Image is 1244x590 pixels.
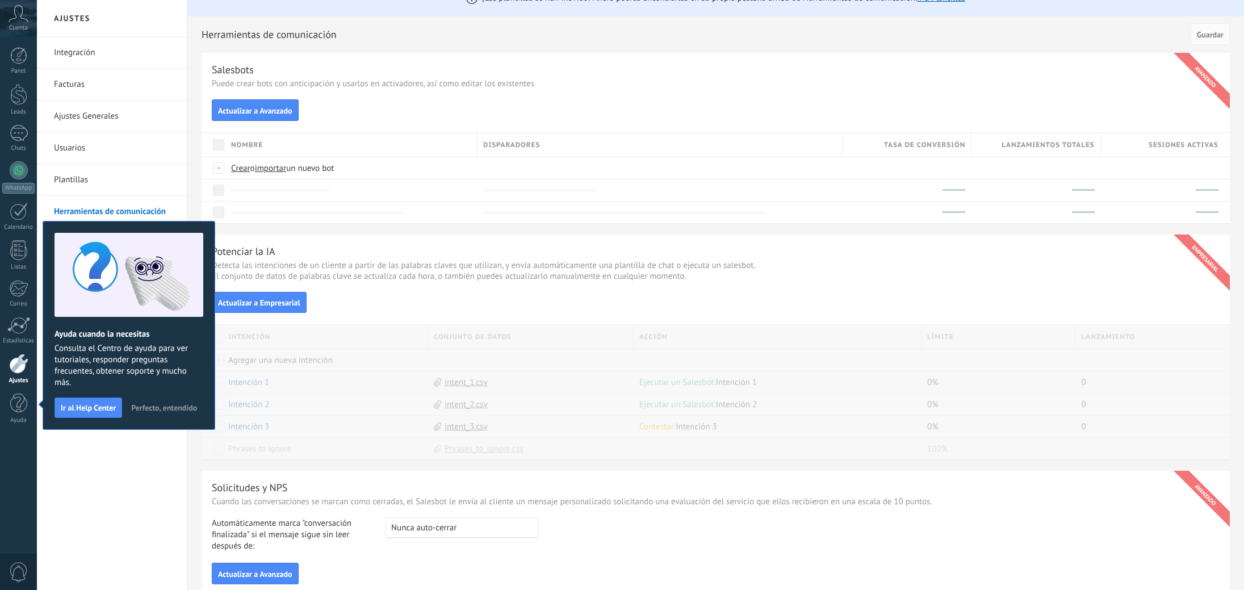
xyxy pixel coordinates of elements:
div: Calendario [2,224,35,231]
div: Leads [2,108,35,116]
div: Solicitudes y NPS [212,481,287,494]
div: empresarial [1171,224,1239,292]
button: Perfecto, entendido [126,399,202,416]
span: Automáticamente marca "conversación finalizada" si el mensaje sigue sin leer después de: [212,518,375,552]
div: avanzado [1171,461,1239,529]
span: un nuevo bot [286,163,334,174]
span: Actualizar a Avanzado [218,107,292,115]
span: Nunca auto-cerrar [391,522,456,533]
a: Herramientas de comunicación [54,196,175,228]
h2: Herramientas de comunicación [202,23,1187,46]
button: Actualizar a Avanzado [212,563,299,584]
span: Tasa de conversión [884,140,966,150]
span: Ir al Help Center [61,404,116,412]
span: Cuenta [9,24,28,32]
a: Integración [54,37,175,69]
p: Detecta las intenciones de un cliente a partir de las palabras claves que utilizan, y envía autom... [212,260,1220,282]
a: Actualizar a Empresarial [212,296,307,307]
button: Actualizar a Empresarial [212,292,307,313]
li: Usuarios [37,132,187,164]
p: Puede crear bots con anticipación y usarlos en activadores, así como editar los existentes [212,78,1220,89]
button: Ir al Help Center [55,397,122,418]
span: Disparadores [483,140,540,150]
span: o [250,163,255,174]
span: Lanzamientos totales [1002,140,1094,150]
button: Guardar [1191,23,1230,45]
span: importar [255,163,287,174]
h2: Ayuda cuando la necesitas [55,329,203,340]
li: Plantillas [37,164,187,196]
li: Herramientas de comunicación [37,196,187,228]
a: Facturas [54,69,175,101]
span: Perfecto, entendido [131,404,197,412]
div: Potenciar la IA [212,245,275,258]
span: Sesiones activas [1149,140,1218,150]
div: Listas [2,263,35,271]
li: Ajustes Generales [37,101,187,132]
div: Salesbots [212,63,254,76]
button: Actualizar a Avanzado [212,99,299,121]
p: Cuando las conversaciones se marcan como cerradas, el Salesbot le envía al cliente un mensaje per... [212,496,1220,507]
a: Ajustes Generales [54,101,175,132]
span: Actualizar a Avanzado [218,570,292,578]
a: Plantillas [54,164,175,196]
a: Actualizar a Avanzado [212,568,299,579]
a: Usuarios [54,132,175,164]
span: Consulta el Centro de ayuda para ver tutoriales, responder preguntas frecuentes, obtener soporte ... [55,343,203,388]
div: Chats [2,145,35,152]
div: Panel [2,68,35,75]
div: avanzado [1171,43,1239,111]
div: Correo [2,300,35,308]
a: Actualizar a Avanzado [212,104,299,115]
div: WhatsApp [2,183,35,194]
div: Estadísticas [2,337,35,345]
span: Nombre [231,140,263,150]
span: Crear [231,163,250,174]
div: Ajustes [2,377,35,384]
span: Guardar [1197,31,1224,39]
span: Actualizar a Empresarial [218,299,300,307]
li: Facturas [37,69,187,101]
div: Ayuda [2,417,35,424]
li: Integración [37,37,187,69]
